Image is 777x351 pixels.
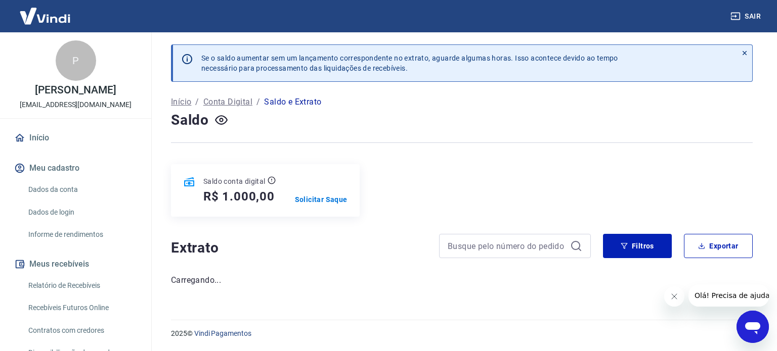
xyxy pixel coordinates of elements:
p: Carregando... [171,274,753,286]
p: [PERSON_NAME] [35,85,116,95]
h4: Extrato [171,238,427,258]
p: 2025 © [171,328,753,339]
a: Vindi Pagamentos [194,329,251,337]
h5: R$ 1.000,00 [203,188,275,205]
p: [EMAIL_ADDRESS][DOMAIN_NAME] [20,99,132,110]
a: Início [12,127,139,149]
button: Meu cadastro [12,157,139,179]
a: Contratos com credores [24,320,139,341]
a: Conta Digital [203,96,252,108]
iframe: Botão para abrir a janela de mensagens [737,311,769,343]
p: / [256,96,260,108]
a: Recebíveis Futuros Online [24,297,139,318]
a: Dados da conta [24,179,139,200]
iframe: Mensagem da empresa [688,284,769,307]
button: Filtros [603,234,672,258]
h4: Saldo [171,110,209,130]
p: Saldo e Extrato [264,96,321,108]
a: Informe de rendimentos [24,224,139,245]
span: Olá! Precisa de ajuda? [6,7,85,15]
a: Dados de login [24,202,139,223]
a: Solicitar Saque [295,194,348,205]
a: Relatório de Recebíveis [24,275,139,296]
button: Meus recebíveis [12,253,139,275]
a: Início [171,96,191,108]
iframe: Fechar mensagem [664,286,684,307]
img: Vindi [12,1,78,31]
p: Se o saldo aumentar sem um lançamento correspondente no extrato, aguarde algumas horas. Isso acon... [201,53,618,73]
input: Busque pelo número do pedido [448,238,566,254]
button: Sair [728,7,765,26]
button: Exportar [684,234,753,258]
p: Saldo conta digital [203,176,266,186]
div: P [56,40,96,81]
p: / [195,96,199,108]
